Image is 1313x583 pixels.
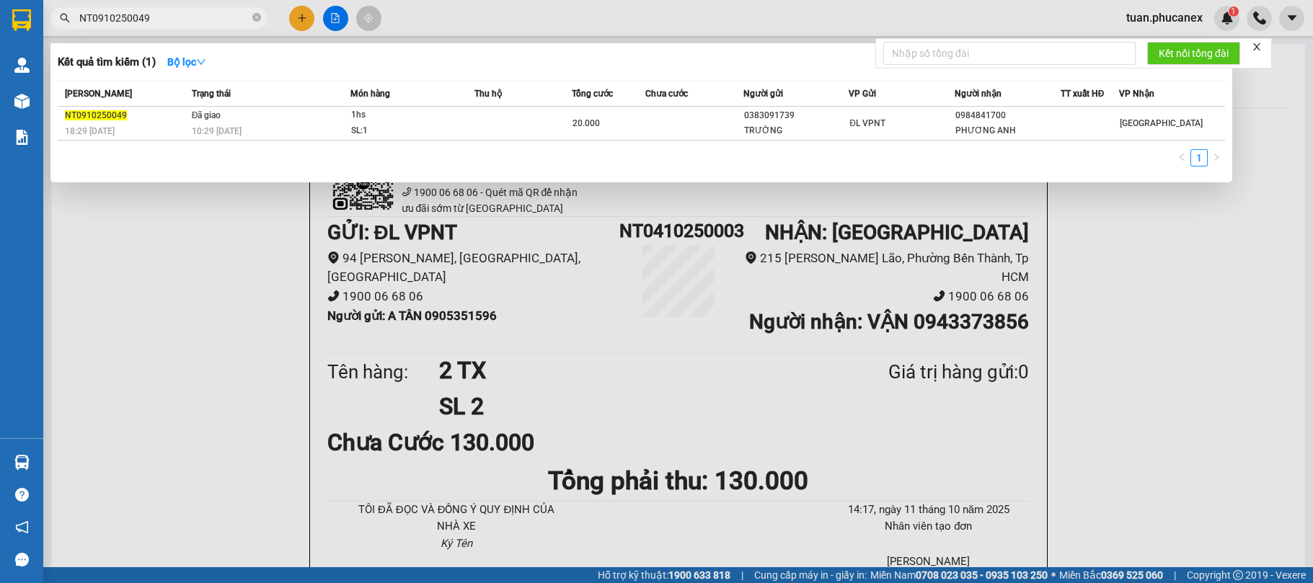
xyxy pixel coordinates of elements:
span: Đã giao [192,110,221,120]
li: Next Page [1208,149,1225,166]
img: warehouse-icon [14,94,30,109]
input: Nhập số tổng đài [883,42,1136,65]
span: 20.000 [572,118,600,128]
input: Tìm tên, số ĐT hoặc mã đơn [79,10,249,26]
span: Người nhận [955,89,1002,99]
h3: Kết quả tìm kiếm ( 1 ) [58,55,156,70]
span: [GEOGRAPHIC_DATA] [1120,118,1203,128]
span: Tổng cước [572,89,613,99]
span: close-circle [252,12,261,25]
span: 18:29 [DATE] [65,126,115,136]
strong: Bộ lọc [167,56,206,68]
li: 1 [1190,149,1208,166]
span: close-circle [252,13,261,22]
li: Previous Page [1173,149,1190,166]
span: Thu hộ [474,89,502,99]
span: [PERSON_NAME] [65,89,132,99]
span: Món hàng [350,89,390,99]
div: 0984841700 [955,108,1060,123]
button: right [1208,149,1225,166]
span: close [1252,42,1262,52]
div: 1hs [351,107,459,123]
span: ĐL VPNT [849,118,885,128]
span: message [15,553,29,566]
span: Người gửi [743,89,783,99]
div: SL: 1 [351,123,459,139]
span: Chưa cước [645,89,688,99]
span: NT0910250049 [65,110,127,120]
button: Kết nối tổng đài [1147,42,1240,65]
button: Bộ lọcdown [156,50,218,74]
span: left [1177,153,1186,161]
span: right [1212,153,1221,161]
img: solution-icon [14,130,30,145]
span: question-circle [15,488,29,502]
span: Kết nối tổng đài [1159,45,1229,61]
span: TT xuất HĐ [1061,89,1105,99]
span: VP Nhận [1119,89,1154,99]
img: logo-vxr [12,9,31,31]
div: TRƯỜNG [744,123,849,138]
span: notification [15,520,29,534]
div: PHƯƠNG ANH [955,123,1060,138]
button: left [1173,149,1190,166]
span: Trạng thái [192,89,231,99]
span: down [196,57,206,67]
img: warehouse-icon [14,58,30,73]
span: 10:29 [DATE] [192,126,242,136]
img: warehouse-icon [14,455,30,470]
span: VP Gửi [849,89,876,99]
div: 0383091739 [744,108,849,123]
a: 1 [1191,150,1207,166]
span: search [60,13,70,23]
